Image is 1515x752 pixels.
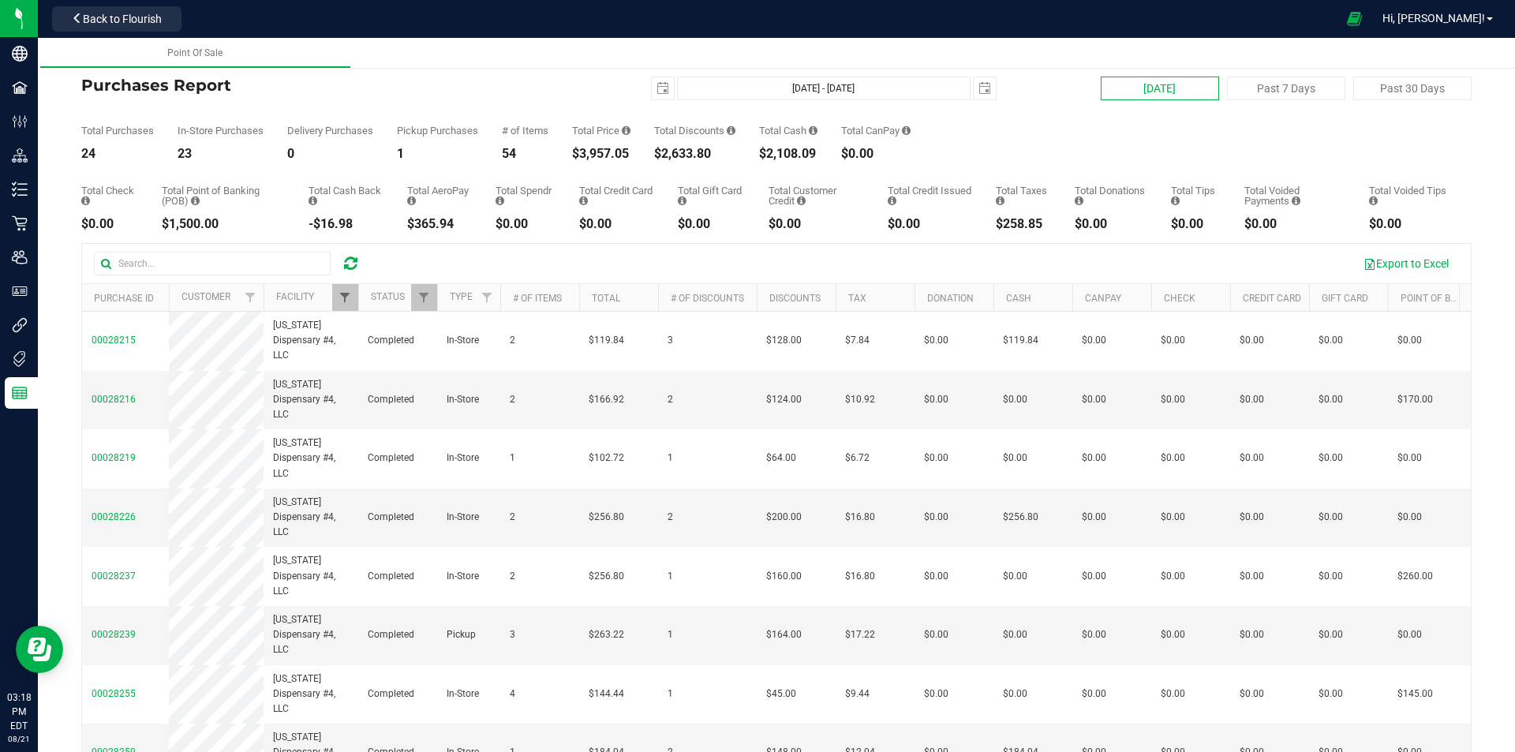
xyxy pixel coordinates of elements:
[81,125,154,136] div: Total Purchases
[678,218,745,230] div: $0.00
[368,333,414,348] span: Completed
[589,451,624,466] span: $102.72
[496,196,504,206] i: Sum of the successful, non-voided Spendr payment transactions for all purchases in the date range.
[1003,569,1027,584] span: $0.00
[845,392,875,407] span: $10.92
[273,612,349,658] span: [US_STATE] Dispensary #4, LLC
[1003,333,1038,348] span: $119.84
[407,185,472,206] div: Total AeroPay
[7,733,31,745] p: 08/21
[1244,218,1345,230] div: $0.00
[589,392,624,407] span: $166.92
[178,148,264,160] div: 23
[766,510,802,525] span: $200.00
[407,218,472,230] div: $365.94
[510,627,515,642] span: 3
[1240,510,1264,525] span: $0.00
[81,77,544,94] h4: Purchases Report
[167,47,223,58] span: Point Of Sale
[1397,627,1422,642] span: $0.00
[513,293,562,304] a: # of Items
[81,218,138,230] div: $0.00
[1319,510,1343,525] span: $0.00
[888,196,896,206] i: Sum of all account credit issued for all refunds from returned purchases in the date range.
[668,392,673,407] span: 2
[1319,569,1343,584] span: $0.00
[1003,451,1027,466] span: $0.00
[92,629,136,640] span: 00028239
[12,385,28,401] inline-svg: Reports
[83,13,162,25] span: Back to Flourish
[888,185,972,206] div: Total Credit Issued
[1353,77,1472,100] button: Past 30 Days
[1082,627,1106,642] span: $0.00
[447,627,476,642] span: Pickup
[92,452,136,463] span: 00028219
[809,125,817,136] i: Sum of the successful, non-voided cash payment transactions for all purchases in the date range. ...
[510,569,515,584] span: 2
[447,333,479,348] span: In-Store
[496,185,555,206] div: Total Spendr
[766,392,802,407] span: $124.00
[368,451,414,466] span: Completed
[769,293,821,304] a: Discounts
[1240,392,1264,407] span: $0.00
[592,293,620,304] a: Total
[845,333,870,348] span: $7.84
[845,569,875,584] span: $16.80
[12,249,28,265] inline-svg: Users
[238,284,264,311] a: Filter
[447,392,479,407] span: In-Store
[368,687,414,701] span: Completed
[287,125,373,136] div: Delivery Purchases
[1161,333,1185,348] span: $0.00
[81,148,154,160] div: 24
[1161,451,1185,466] span: $0.00
[273,553,349,599] span: [US_STATE] Dispensary #4, LLC
[450,291,473,302] a: Type
[1369,218,1448,230] div: $0.00
[92,571,136,582] span: 00028237
[668,687,673,701] span: 1
[1082,392,1106,407] span: $0.00
[1240,569,1264,584] span: $0.00
[668,510,673,525] span: 2
[12,80,28,95] inline-svg: Facilities
[181,291,230,302] a: Customer
[654,148,735,160] div: $2,633.80
[502,148,548,160] div: 54
[447,451,479,466] span: In-Store
[496,218,555,230] div: $0.00
[12,283,28,299] inline-svg: User Roles
[1319,333,1343,348] span: $0.00
[654,125,735,136] div: Total Discounts
[996,185,1051,206] div: Total Taxes
[1382,12,1485,24] span: Hi, [PERSON_NAME]!
[996,196,1004,206] i: Sum of the total taxes for all purchases in the date range.
[589,687,624,701] span: $144.44
[1161,569,1185,584] span: $0.00
[447,687,479,701] span: In-Store
[1227,77,1345,100] button: Past 7 Days
[589,627,624,642] span: $263.22
[924,392,948,407] span: $0.00
[447,510,479,525] span: In-Store
[589,510,624,525] span: $256.80
[1164,293,1195,304] a: Check
[579,196,588,206] i: Sum of the successful, non-voided credit card payment transactions for all purchases in the date ...
[996,218,1051,230] div: $258.85
[273,377,349,423] span: [US_STATE] Dispensary #4, LLC
[12,351,28,367] inline-svg: Tags
[1171,196,1180,206] i: Sum of all tips added to successful, non-voided payments for all purchases in the date range.
[927,293,974,304] a: Donation
[1075,218,1147,230] div: $0.00
[510,333,515,348] span: 2
[191,196,200,206] i: Sum of the successful, non-voided point-of-banking payment transactions, both via payment termina...
[447,569,479,584] span: In-Store
[309,218,383,230] div: -$16.98
[1319,687,1343,701] span: $0.00
[92,688,136,699] span: 00028255
[668,333,673,348] span: 3
[368,569,414,584] span: Completed
[769,185,864,206] div: Total Customer Credit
